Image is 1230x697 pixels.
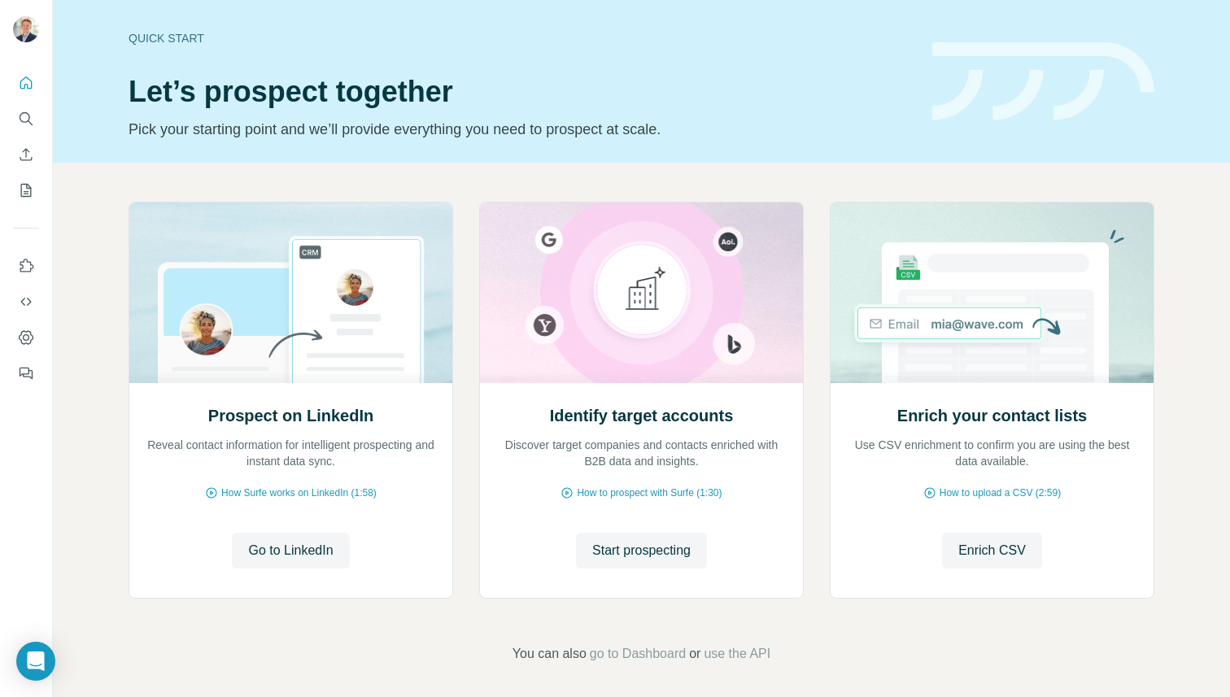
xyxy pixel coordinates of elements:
h2: Identify target accounts [550,404,734,427]
span: How to prospect with Surfe (1:30) [577,486,722,500]
span: Start prospecting [592,541,691,560]
span: or [689,644,700,664]
button: Enrich CSV [942,533,1042,568]
img: Prospect on LinkedIn [129,203,453,383]
p: Use CSV enrichment to confirm you are using the best data available. [847,437,1137,469]
div: Quick start [129,30,913,46]
button: Dashboard [13,323,39,352]
button: Feedback [13,359,39,388]
button: Use Surfe on LinkedIn [13,251,39,281]
button: Search [13,104,39,133]
p: Pick your starting point and we’ll provide everything you need to prospect at scale. [129,118,913,141]
h2: Enrich your contact lists [897,404,1087,427]
span: Enrich CSV [958,541,1026,560]
button: use the API [704,644,770,664]
span: How Surfe works on LinkedIn (1:58) [221,486,377,500]
img: Enrich your contact lists [830,203,1154,383]
span: How to upload a CSV (2:59) [940,486,1061,500]
p: Reveal contact information for intelligent prospecting and instant data sync. [146,437,436,469]
button: go to Dashboard [590,644,686,664]
button: My lists [13,176,39,205]
h1: Let’s prospect together [129,76,913,108]
div: Open Intercom Messenger [16,642,55,681]
span: Go to LinkedIn [248,541,333,560]
button: Enrich CSV [13,140,39,169]
span: You can also [512,644,587,664]
p: Discover target companies and contacts enriched with B2B data and insights. [496,437,787,469]
button: Use Surfe API [13,287,39,316]
button: Go to LinkedIn [232,533,349,568]
img: banner [932,42,1154,121]
h2: Prospect on LinkedIn [208,404,373,427]
button: Quick start [13,68,39,98]
img: Avatar [13,16,39,42]
button: Start prospecting [576,533,707,568]
img: Identify target accounts [479,203,804,383]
